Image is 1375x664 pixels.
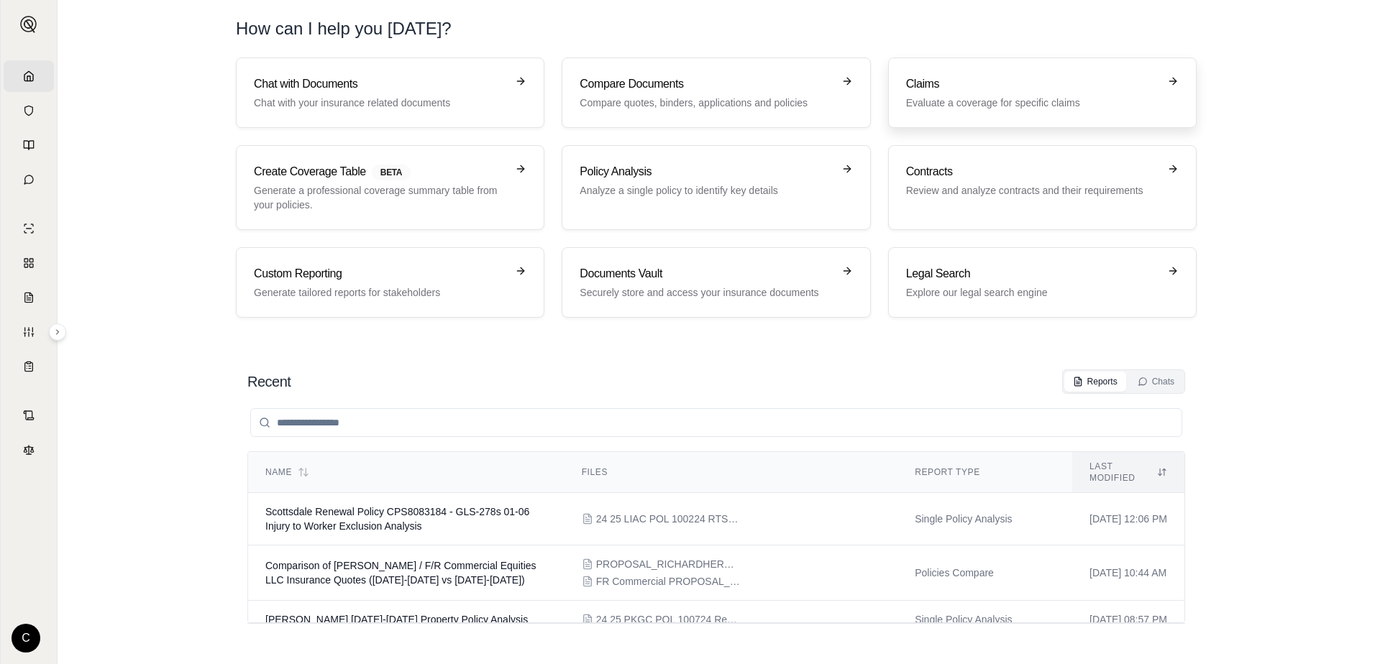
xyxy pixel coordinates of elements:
[236,57,544,128] a: Chat with DocumentsChat with your insurance related documents
[265,560,536,586] span: Comparison of Richard Hermann / F/R Commercial Equities LLC Insurance Quotes (2024-2025 vs 2025-2...
[580,96,832,110] p: Compare quotes, binders, applications and policies
[906,96,1159,110] p: Evaluate a coverage for specific claims
[4,282,54,313] a: Claim Coverage
[4,164,54,195] a: Chat
[906,183,1159,198] p: Review and analyze contracts and their requirements
[254,265,506,282] h3: Custom Reporting
[596,612,740,627] span: 24 25 PKGC POL 100724 Renewal Policy.pdf
[14,10,43,39] button: Expand sidebar
[906,285,1159,300] p: Explore our legal search engine
[596,557,740,571] span: PROPOSAL_RICHARDHERMANN.pdf
[888,145,1197,230] a: ContractsReview and analyze contracts and their requirements
[1072,601,1184,639] td: [DATE] 08:57 PM
[580,75,832,93] h3: Compare Documents
[254,163,506,180] h3: Create Coverage Table
[4,60,54,92] a: Home
[4,434,54,466] a: Legal Search Engine
[596,574,740,589] span: FR Commercial PROPOSAL_FRCOMMERCIALEQUITIESLLC.pdf
[906,265,1159,282] h3: Legal Search
[897,601,1072,639] td: Single Policy Analysis
[265,506,529,532] span: Scottsdale Renewal Policy CPS8083184 - GLS-278s 01-06 Injury to Worker Exclusion Analysis
[4,351,54,382] a: Coverage Table
[906,163,1159,180] h3: Contracts
[888,247,1197,318] a: Legal SearchExplore our legal search engine
[49,323,66,341] button: Expand sidebar
[254,75,506,93] h3: Chat with Documents
[562,247,870,318] a: Documents VaultSecurely store and access your insurance documents
[897,545,1072,601] td: Policies Compare
[1064,372,1126,392] button: Reports
[562,57,870,128] a: Compare DocumentsCompare quotes, binders, applications and policies
[1073,376,1118,387] div: Reports
[12,624,40,653] div: C
[265,466,547,478] div: Name
[236,17,452,40] h1: How can I help you [DATE]?
[265,614,528,625] span: Richard Hermann 2024-2025 Property Policy Analysis
[20,16,37,33] img: Expand sidebar
[596,512,740,526] span: 24 25 LIAC POL 100224 RTScottsdale Renewal Policy # CPS8083184.pdf
[247,372,291,392] h2: Recent
[906,75,1159,93] h3: Claims
[4,400,54,431] a: Contract Analysis
[254,285,506,300] p: Generate tailored reports for stakeholders
[254,96,506,110] p: Chat with your insurance related documents
[580,163,832,180] h3: Policy Analysis
[236,145,544,230] a: Create Coverage TableBETAGenerate a professional coverage summary table from your policies.
[1072,545,1184,601] td: [DATE] 10:44 AM
[4,247,54,279] a: Policy Comparisons
[897,493,1072,545] td: Single Policy Analysis
[1072,493,1184,545] td: [DATE] 12:06 PM
[580,285,832,300] p: Securely store and access your insurance documents
[1090,461,1167,484] div: Last modified
[372,165,411,180] span: BETA
[565,452,897,493] th: Files
[580,183,832,198] p: Analyze a single policy to identify key details
[4,95,54,126] a: Documents Vault
[1129,372,1183,392] button: Chats
[254,183,506,212] p: Generate a professional coverage summary table from your policies.
[236,247,544,318] a: Custom ReportingGenerate tailored reports for stakeholders
[580,265,832,282] h3: Documents Vault
[4,129,54,161] a: Prompt Library
[897,452,1072,493] th: Report Type
[1138,376,1174,387] div: Chats
[888,57,1197,128] a: ClaimsEvaluate a coverage for specific claims
[562,145,870,230] a: Policy AnalysisAnalyze a single policy to identify key details
[4,213,54,244] a: Single Policy
[4,316,54,348] a: Custom Report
